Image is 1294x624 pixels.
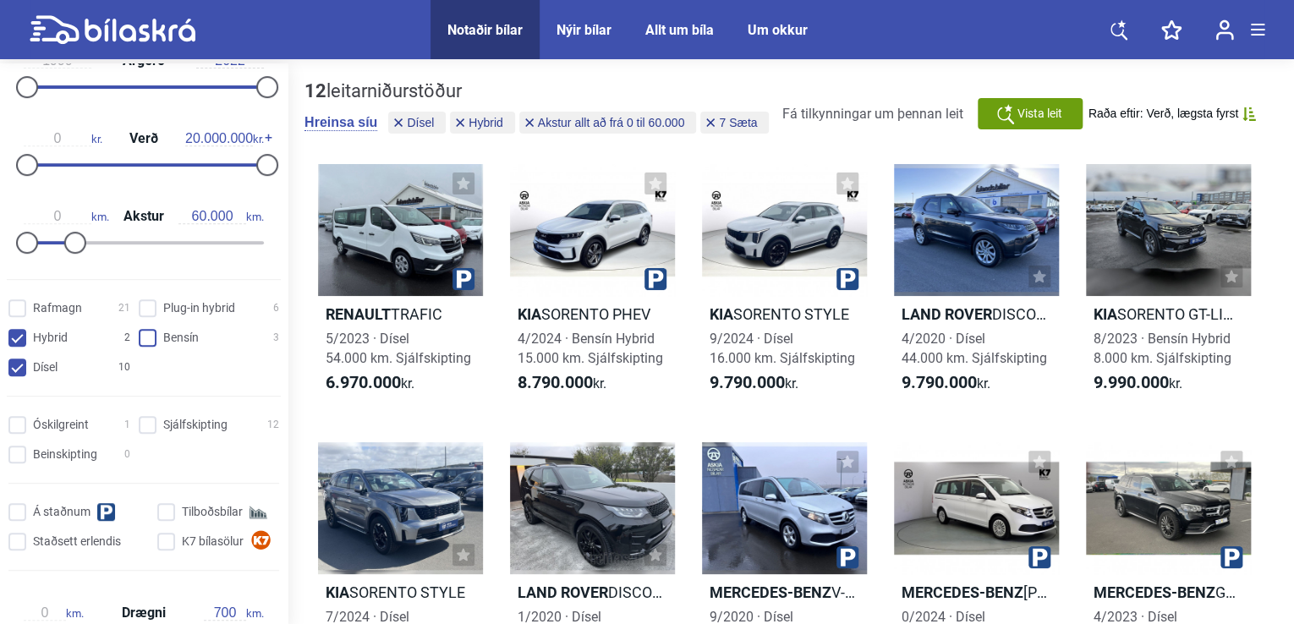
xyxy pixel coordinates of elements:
b: Kia [518,305,541,323]
b: Kia [1094,305,1117,323]
h2: GLS 350D POWER 4MATIC [1086,583,1251,602]
h2: SORENTO STYLE [318,583,483,602]
span: Akstur allt að frá 0 til 60.000 [538,117,685,129]
b: 8.790.000 [518,372,593,392]
button: Hreinsa síu [304,114,377,131]
img: parking.png [836,268,858,290]
h2: [PERSON_NAME] [894,583,1059,602]
h2: SORENTO GT-LINE PHEV [1086,304,1251,324]
div: leitarniðurstöður [304,80,773,102]
span: Vista leit [1017,105,1062,123]
span: kr. [710,373,798,393]
span: Tilboðsbílar [182,503,243,521]
img: parking.png [644,268,666,290]
span: 6 [273,299,279,317]
b: Kia [326,583,349,601]
span: Drægni [118,606,170,620]
span: km. [24,209,109,224]
span: 21 [118,299,130,317]
span: Akstur [119,210,168,223]
span: 1 [124,416,130,434]
h2: SORENTO STYLE [702,304,867,324]
img: parking.png [836,546,858,568]
a: KiaSORENTO PHEV4/2024 · Bensín Hybrid15.000 km. Sjálfskipting8.790.000kr. [510,164,675,408]
b: Mercedes-Benz [902,583,1023,601]
a: KiaSORENTO GT-LINE PHEV8/2023 · Bensín Hybrid8.000 km. Sjálfskipting9.990.000kr. [1086,164,1251,408]
span: Dísel [407,117,434,129]
span: 5/2023 · Dísel 54.000 km. Sjálfskipting [326,331,471,366]
span: Beinskipting [33,446,97,463]
a: Allt um bíla [645,22,714,38]
span: kr. [326,373,414,393]
span: 4/2024 · Bensín Hybrid 15.000 km. Sjálfskipting [518,331,663,366]
b: Land Rover [518,583,608,601]
b: 12 [304,80,326,101]
span: Plug-in hybrid [163,299,235,317]
a: Nýir bílar [557,22,611,38]
button: 7 Sæta [700,112,769,134]
span: Dísel [33,359,58,376]
h2: DISCOVERY LANDMARK TDV6 [510,583,675,602]
span: km. [24,605,84,621]
b: Kia [710,305,733,323]
a: Notaðir bílar [447,22,523,38]
a: KiaSORENTO STYLE9/2024 · Dísel16.000 km. Sjálfskipting9.790.000kr. [702,164,867,408]
span: Hybrid [33,329,68,347]
a: Um okkur [748,22,808,38]
span: 3 [273,329,279,347]
span: kr. [24,131,102,146]
span: Raða eftir: Verð, lægsta fyrst [1088,107,1238,121]
button: Dísel [388,112,446,134]
b: 9.790.000 [902,372,977,392]
span: 2 [124,329,130,347]
a: Land RoverDISCOVERY 5 HSE4/2020 · Dísel44.000 km. Sjálfskipting9.790.000kr. [894,164,1059,408]
span: 12 [267,416,279,434]
span: Verð [125,132,162,145]
span: 0 [124,446,130,463]
span: 8/2023 · Bensín Hybrid 8.000 km. Sjálfskipting [1094,331,1231,366]
img: user-login.svg [1215,19,1234,41]
b: Mercedes-Benz [710,583,831,601]
h2: SORENTO PHEV [510,304,675,324]
button: Hybrid [450,112,514,134]
a: RenaultTRAFIC5/2023 · Dísel54.000 km. Sjálfskipting6.970.000kr. [318,164,483,408]
span: kr. [902,373,990,393]
span: Staðsett erlendis [33,533,121,550]
span: kr. [185,131,264,146]
span: Á staðnum [33,503,90,521]
span: kr. [518,373,606,393]
span: km. [178,209,264,224]
span: Sjálfskipting [163,416,228,434]
img: parking.png [1220,546,1242,568]
span: Hybrid [469,117,502,129]
button: Raða eftir: Verð, lægsta fyrst [1088,107,1256,121]
b: Mercedes-Benz [1094,583,1215,601]
img: parking.png [452,268,474,290]
h2: TRAFIC [318,304,483,324]
span: km. [204,605,264,621]
h2: V-KLASSE 250D [702,583,867,602]
span: Óskilgreint [33,416,89,434]
span: Bensín [163,329,199,347]
b: Renault [326,305,391,323]
span: Fá tilkynningar um þennan leit [782,106,963,122]
span: 7 Sæta [719,117,757,129]
b: 9.990.000 [1094,372,1169,392]
b: Land Rover [902,305,992,323]
b: 9.790.000 [710,372,785,392]
span: 9/2024 · Dísel 16.000 km. Sjálfskipting [710,331,855,366]
span: K7 bílasölur [182,533,244,550]
span: 10 [118,359,130,376]
button: Akstur allt að frá 0 til 60.000 [519,112,697,134]
b: 6.970.000 [326,372,401,392]
h2: DISCOVERY 5 HSE [894,304,1059,324]
span: 4/2020 · Dísel 44.000 km. Sjálfskipting [902,331,1047,366]
img: parking.png [1028,546,1050,568]
span: Rafmagn [33,299,82,317]
span: kr. [1094,373,1182,393]
span: Árgerð [118,54,169,68]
